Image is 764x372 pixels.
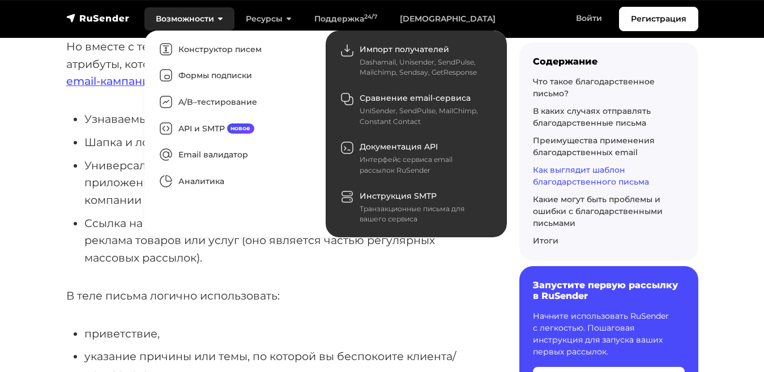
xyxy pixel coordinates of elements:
[360,155,488,176] div: Интерфейс сервиса email рассылок RuSender
[533,236,558,246] a: Итоги
[331,134,501,183] a: Документация API Интерфейс сервиса email рассылок RuSender
[150,142,320,169] a: Email валидатор
[331,183,501,232] a: Инструкция SMTP Транзакционные письма для вашего сервиса
[84,325,483,343] li: приветствие,
[565,7,613,30] a: Войти
[360,44,449,54] span: Импорт получателей
[84,157,483,209] li: Универсальный подвал (по возможности со ссылками на мобильные приложения, на личный кабинет польз...
[389,7,507,31] a: [DEMOGRAPHIC_DATA]
[533,106,651,128] a: В каких случаях отправлять благодарственные письма
[150,116,320,142] a: API и SMTPновое
[150,89,320,116] a: A/B–тестирование
[84,215,483,267] li: Ссылка на отписку, если в теле благодарственного письма имеется реклама товаров или услуг (оно яв...
[533,194,663,228] a: Какие могут быть проблемы и ошибки с благодарственными письмами
[150,36,320,63] a: Конструктор писем
[533,135,655,157] a: Преимущества применения благодарственных email
[619,7,698,31] a: Регистрация
[66,38,483,90] p: Но вместе с тем, благодарственные письма должны иметь все те атрибуты, которые позволяют выдержат...
[84,110,483,128] li: Узнаваемые цветовые схемы и стиль оформления.
[150,63,320,89] a: Формы подписки
[360,191,437,201] span: Инструкция SMTP
[360,57,488,78] div: Dashamail, Unisender, SendPulse, Mailchimp, Sendsay, GetResponse
[360,142,438,152] span: Документация API
[303,7,389,31] a: Поддержка24/7
[533,311,685,358] p: Начните использовать RuSender с легкостью. Пошаговая инструкция для запуска ваших первых рассылок.
[66,287,483,305] p: В теле письма логично использовать:
[234,7,303,31] a: Ресурсы
[66,12,130,24] img: RuSender
[533,280,685,301] h6: Запустите первую рассылку в RuSender
[360,204,488,225] div: Транзакционные письма для вашего сервиса
[144,7,234,31] a: Возможности
[331,36,501,85] a: Импорт получателей Dashamail, Unisender, SendPulse, Mailchimp, Sendsay, GetResponse
[533,165,649,187] a: Как выглядит шаблон благодарственного письма
[150,168,320,195] a: Аналитика
[360,106,488,127] div: UniSender, SendPulse, MailChimp, Constant Contact
[533,76,655,99] a: Что такое благодарственное письмо?
[364,13,377,20] sup: 24/7
[331,85,501,134] a: Сравнение email-сервиса UniSender, SendPulse, MailChimp, Constant Contact
[84,134,483,151] li: Шапка и логотип компании.
[227,123,255,134] span: новое
[533,56,685,67] div: Содержание
[360,93,471,103] span: Сравнение email-сервиса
